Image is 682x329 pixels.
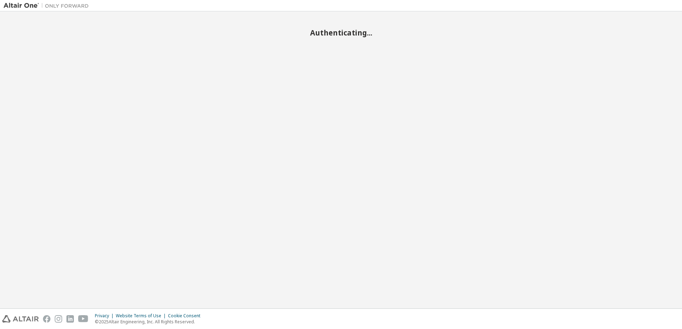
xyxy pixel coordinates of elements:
[43,315,50,323] img: facebook.svg
[95,319,205,325] p: © 2025 Altair Engineering, Inc. All Rights Reserved.
[66,315,74,323] img: linkedin.svg
[95,313,116,319] div: Privacy
[168,313,205,319] div: Cookie Consent
[4,2,92,9] img: Altair One
[116,313,168,319] div: Website Terms of Use
[4,28,678,37] h2: Authenticating...
[2,315,39,323] img: altair_logo.svg
[78,315,88,323] img: youtube.svg
[55,315,62,323] img: instagram.svg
